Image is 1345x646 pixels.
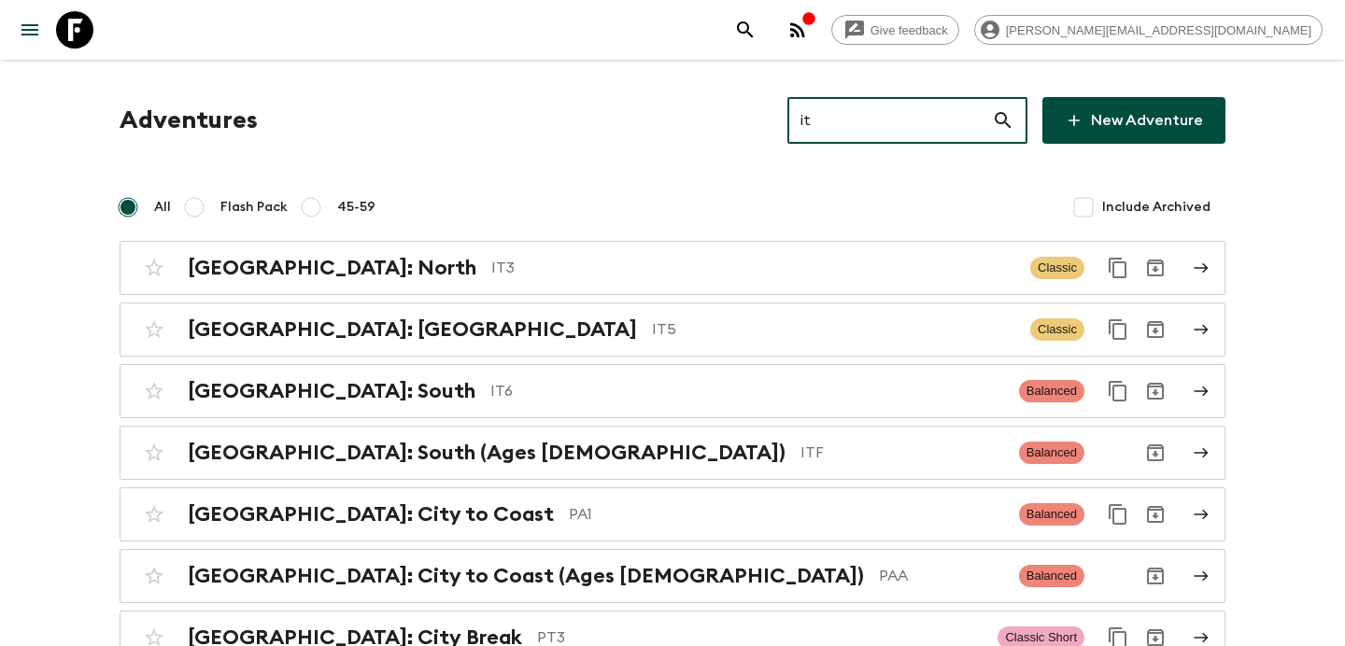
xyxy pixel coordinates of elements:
[120,364,1225,418] a: [GEOGRAPHIC_DATA]: SouthIT6BalancedDuplicate for 45-59Archive
[120,302,1225,357] a: [GEOGRAPHIC_DATA]: [GEOGRAPHIC_DATA]IT5ClassicDuplicate for 45-59Archive
[1102,198,1210,217] span: Include Archived
[120,426,1225,480] a: [GEOGRAPHIC_DATA]: South (Ages [DEMOGRAPHIC_DATA])ITFBalancedArchive
[188,502,554,527] h2: [GEOGRAPHIC_DATA]: City to Coast
[1099,311,1137,348] button: Duplicate for 45-59
[1030,257,1084,279] span: Classic
[188,256,476,280] h2: [GEOGRAPHIC_DATA]: North
[1019,503,1084,526] span: Balanced
[154,198,171,217] span: All
[490,380,1004,402] p: IT6
[1137,249,1174,287] button: Archive
[1019,565,1084,587] span: Balanced
[188,564,864,588] h2: [GEOGRAPHIC_DATA]: City to Coast (Ages [DEMOGRAPHIC_DATA])
[800,442,1004,464] p: ITF
[831,15,959,45] a: Give feedback
[11,11,49,49] button: menu
[220,198,288,217] span: Flash Pack
[120,549,1225,603] a: [GEOGRAPHIC_DATA]: City to Coast (Ages [DEMOGRAPHIC_DATA])PAABalancedArchive
[1137,372,1174,410] button: Archive
[188,441,786,465] h2: [GEOGRAPHIC_DATA]: South (Ages [DEMOGRAPHIC_DATA])
[879,565,1004,587] p: PAA
[652,318,1015,341] p: IT5
[120,102,258,139] h1: Adventures
[491,257,1015,279] p: IT3
[974,15,1323,45] div: [PERSON_NAME][EMAIL_ADDRESS][DOMAIN_NAME]
[1019,442,1084,464] span: Balanced
[188,317,637,342] h2: [GEOGRAPHIC_DATA]: [GEOGRAPHIC_DATA]
[1099,249,1137,287] button: Duplicate for 45-59
[1019,380,1084,402] span: Balanced
[120,241,1225,295] a: [GEOGRAPHIC_DATA]: NorthIT3ClassicDuplicate for 45-59Archive
[1137,557,1174,595] button: Archive
[787,94,992,147] input: e.g. AR1, Argentina
[1137,434,1174,471] button: Archive
[569,503,1004,526] p: PA1
[727,11,764,49] button: search adventures
[1042,97,1225,144] a: New Adventure
[1099,496,1137,533] button: Duplicate for 45-59
[188,379,475,403] h2: [GEOGRAPHIC_DATA]: South
[860,23,958,37] span: Give feedback
[1099,372,1137,410] button: Duplicate for 45-59
[996,23,1322,37] span: [PERSON_NAME][EMAIL_ADDRESS][DOMAIN_NAME]
[1137,496,1174,533] button: Archive
[120,487,1225,541] a: [GEOGRAPHIC_DATA]: City to CoastPA1BalancedDuplicate for 45-59Archive
[1030,318,1084,341] span: Classic
[337,198,375,217] span: 45-59
[1137,311,1174,348] button: Archive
